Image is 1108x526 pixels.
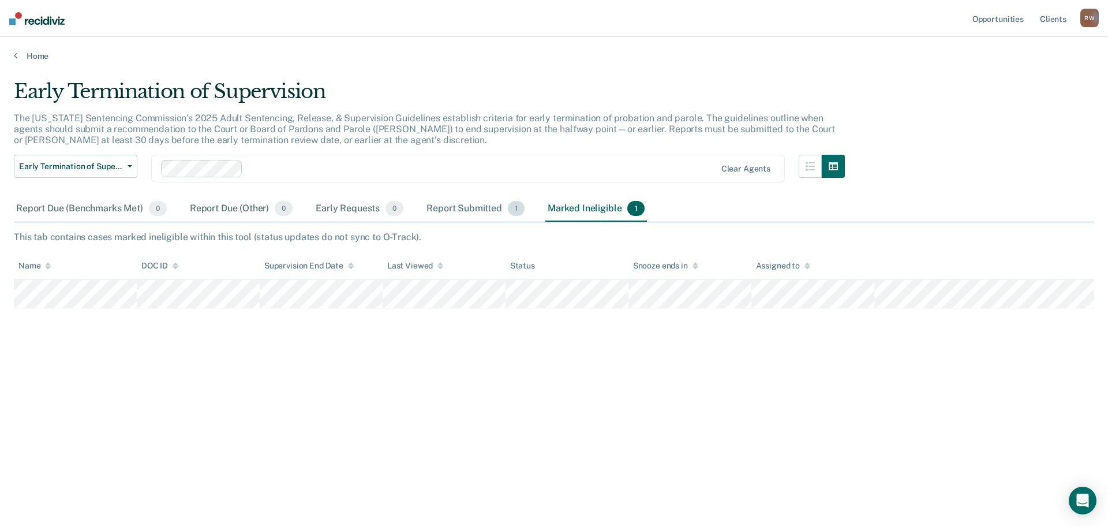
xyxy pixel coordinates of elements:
[149,201,167,216] span: 0
[1080,9,1099,27] div: R W
[14,80,845,113] div: Early Termination of Supervision
[510,261,535,271] div: Status
[14,232,1094,243] div: This tab contains cases marked ineligible within this tool (status updates do not sync to O-Track).
[19,162,123,171] span: Early Termination of Supervision
[264,261,354,271] div: Supervision End Date
[627,201,644,216] span: 1
[508,201,525,216] span: 1
[387,261,443,271] div: Last Viewed
[14,113,835,146] p: The [US_STATE] Sentencing Commission’s 2025 Adult Sentencing, Release, & Supervision Guidelines e...
[1080,9,1099,27] button: RW
[424,196,527,222] div: Report Submitted1
[9,12,65,25] img: Recidiviz
[385,201,403,216] span: 0
[141,261,178,271] div: DOC ID
[14,51,1094,61] a: Home
[313,196,406,222] div: Early Requests0
[545,196,647,222] div: Marked Ineligible1
[1069,487,1096,514] div: Open Intercom Messenger
[18,261,51,271] div: Name
[756,261,810,271] div: Assigned to
[14,155,137,178] button: Early Termination of Supervision
[633,261,698,271] div: Snooze ends in
[14,196,169,222] div: Report Due (Benchmarks Met)0
[188,196,295,222] div: Report Due (Other)0
[721,164,770,174] div: Clear agents
[275,201,293,216] span: 0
